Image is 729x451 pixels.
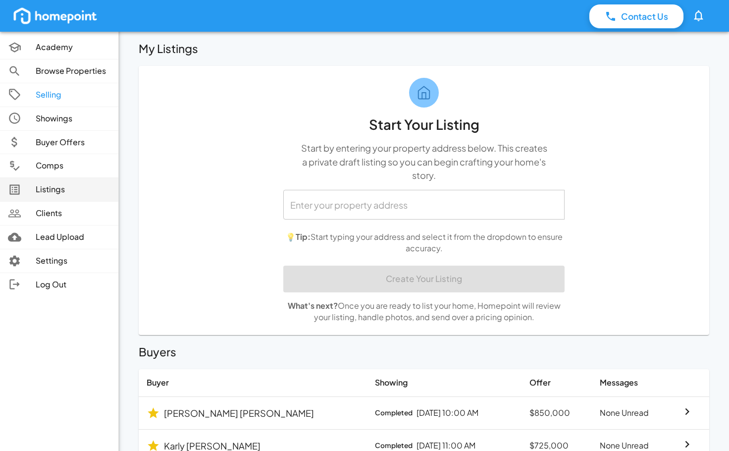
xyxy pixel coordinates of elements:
[621,10,668,23] p: Contact Us
[521,396,592,429] td: $850,000
[375,377,513,389] p: Showing
[36,137,110,148] p: Buyer Offers
[36,42,110,53] p: Academy
[36,113,110,124] p: Showings
[283,300,565,323] p: Once you are ready to list your home, Homepoint will review your listing, handle photos, and send...
[139,40,198,58] h6: My Listings
[36,89,110,101] p: Selling
[164,406,314,420] p: [PERSON_NAME] [PERSON_NAME]
[139,343,709,361] h6: Buyers
[36,65,110,77] p: Browse Properties
[288,300,338,311] strong: What's next?
[369,115,479,134] h5: Start Your Listing
[529,377,584,389] p: Offer
[288,194,560,215] input: Enter your property address
[600,377,665,389] p: Messages
[375,407,413,419] span: Completed
[592,396,673,429] td: None Unread
[36,160,110,171] p: Comps
[36,279,110,290] p: Log Out
[147,377,359,389] p: Buyer
[36,184,110,195] p: Listings
[300,141,548,182] p: Start by entering your property address below. This creates a private draft listing so you can be...
[36,255,110,267] p: Settings
[36,208,110,219] p: Clients
[36,231,110,243] p: Lead Upload
[12,6,99,26] img: homepoint_logo_white.png
[417,407,478,419] p: [DATE] 10:00 AM
[283,231,565,254] p: 💡 Start typing your address and select it from the dropdown to ensure accuracy.
[296,231,311,242] strong: Tip:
